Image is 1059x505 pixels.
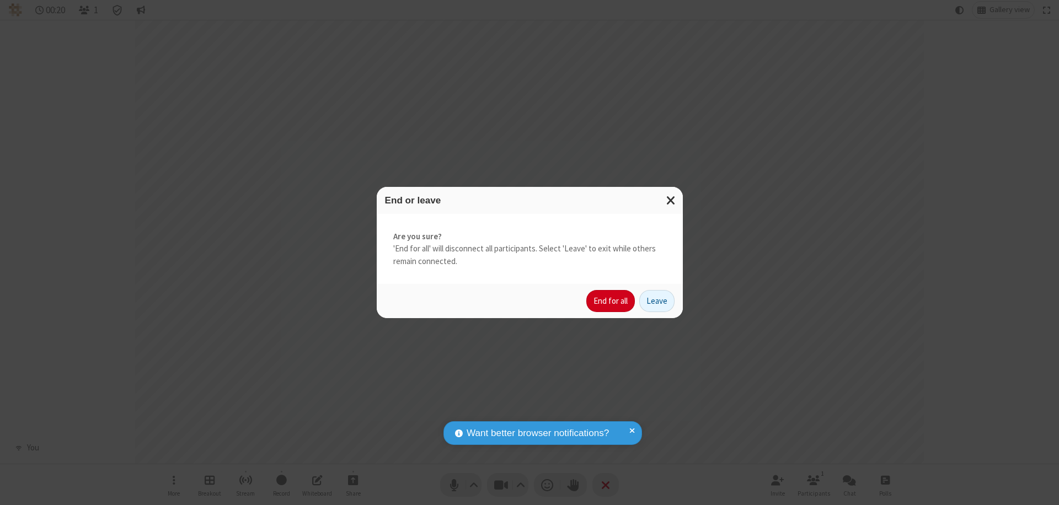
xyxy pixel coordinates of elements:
[393,230,666,243] strong: Are you sure?
[639,290,675,312] button: Leave
[586,290,635,312] button: End for all
[385,195,675,206] h3: End or leave
[467,426,609,440] span: Want better browser notifications?
[660,187,683,214] button: Close modal
[377,214,683,284] div: 'End for all' will disconnect all participants. Select 'Leave' to exit while others remain connec...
